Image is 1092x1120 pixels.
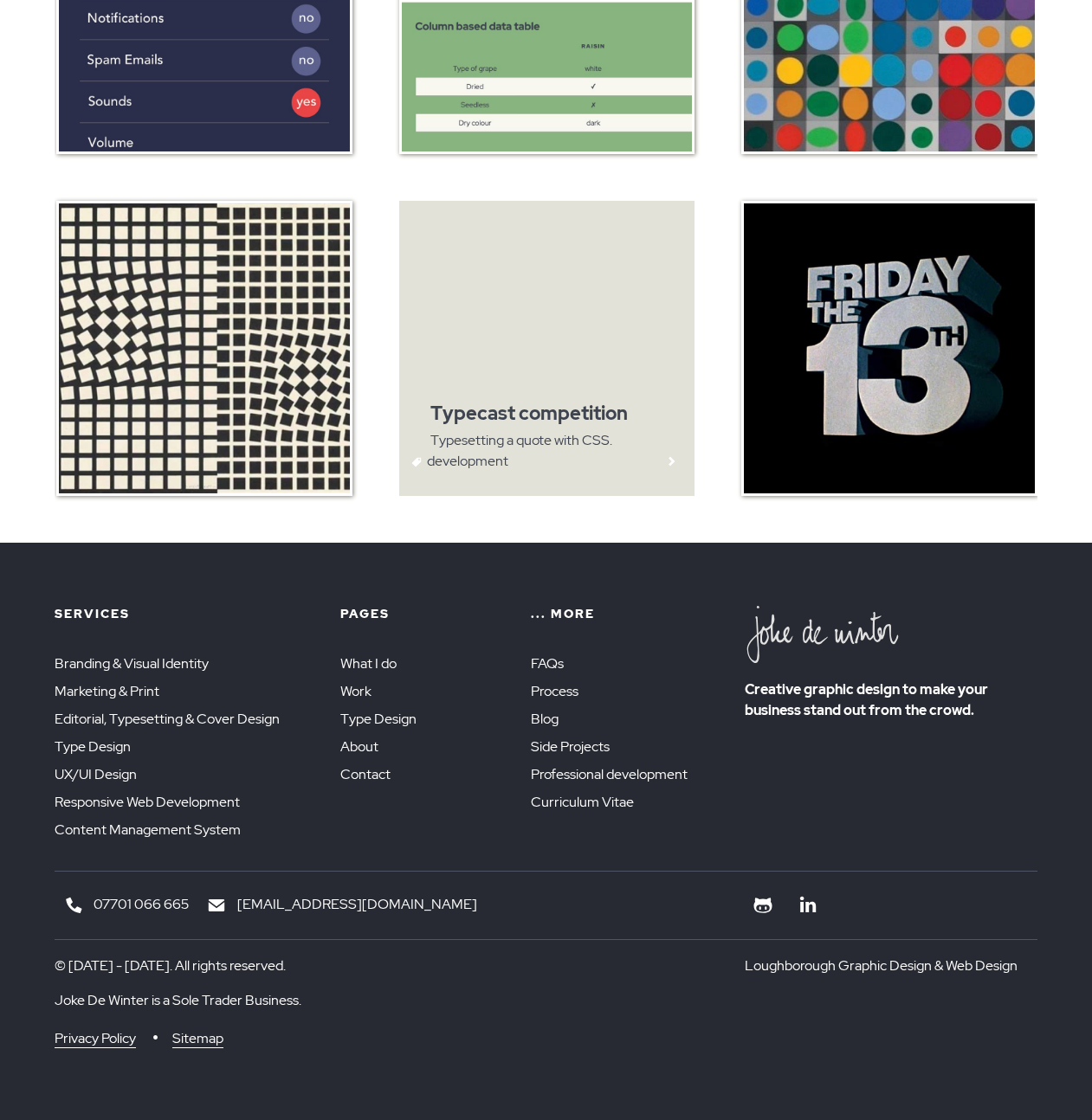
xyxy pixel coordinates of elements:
a: Vasarely in black and white Recreating a painting by [PERSON_NAME] with CSS transforms. development [56,201,352,497]
p: Joke De Winter is a Sole Trader Business. [55,990,578,1025]
a: Professional development [531,765,688,783]
a: Work [340,682,372,700]
p: © [DATE] - [DATE]. All rights reserved. [55,956,578,990]
a: FAQs [531,654,564,673]
a: Branding & Visual Identity [55,654,209,673]
a: [EMAIL_ADDRESS][DOMAIN_NAME] [237,895,477,913]
a: Contact [340,765,391,783]
a: Type Design [340,710,417,728]
a: Process [531,682,578,700]
a: Side Projects [531,737,610,756]
a: Typecast competition Typesetting a quote with CSS. development [399,201,695,497]
h4: ... More [531,605,721,635]
p: Creative graphic design to make your business stand out from the crowd. [745,679,1031,735]
a: Blog [531,710,559,728]
a: Sitemap [172,1029,223,1048]
a: About [340,737,378,756]
a: 07701 066 665 [94,895,189,913]
h4: Services [55,605,340,635]
h4: Pages [340,605,531,635]
a: UX/UI Design [55,765,137,783]
a: Responsive Web Development [55,793,240,811]
a: Privacy Policy [55,1029,136,1048]
a: Content Management System [55,821,241,839]
img: Joke De Winter logo. [745,605,901,664]
a: Type Design [55,737,131,756]
a: [DATE] Controlling Web Typography, workshop with [PERSON_NAME]. development [741,201,1037,497]
a: Loughborough Graphic Design & Web Design [745,956,1018,975]
a: Editorial, Typesetting & Cover Design [55,710,280,728]
a: Marketing & Print [55,682,159,700]
a: Curriculum Vitae [531,793,634,811]
a: What I do [340,654,397,673]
